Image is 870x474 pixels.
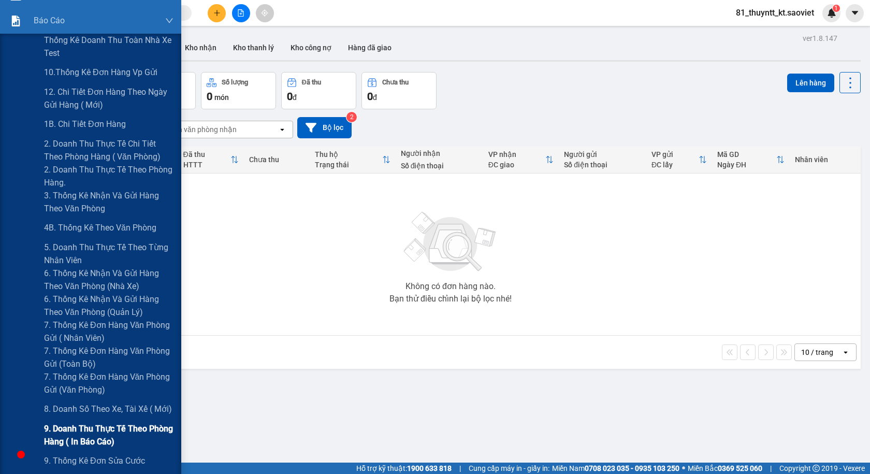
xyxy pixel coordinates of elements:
span: down [165,17,173,25]
div: Số lượng [222,79,248,86]
img: solution-icon [10,16,21,26]
span: 7. Thống kê đơn hàng văn phòng gửi (toàn bộ) [44,344,173,370]
span: 0 [287,90,293,103]
img: icon-new-feature [827,8,836,18]
span: | [459,463,461,474]
button: Kho công nợ [282,35,340,60]
span: món [214,93,229,102]
span: file-add [237,9,244,17]
div: Đã thu [183,150,230,159]
button: Bộ lọc [297,117,352,138]
th: Toggle SortBy [178,146,244,174]
span: 81_thuyntt_kt.saoviet [728,6,822,19]
div: Bạn thử điều chỉnh lại bộ lọc nhé! [389,295,512,303]
div: 10 / trang [801,347,833,357]
button: file-add [232,4,250,22]
div: HTTT [183,161,230,169]
sup: 2 [346,112,357,122]
th: Toggle SortBy [310,146,396,174]
span: 10.Thống kê đơn hàng vp gửi [44,66,157,79]
span: caret-down [850,8,860,18]
div: Mã GD [717,150,776,159]
div: Người gửi [564,150,641,159]
strong: 1900 633 818 [407,464,452,472]
button: Kho thanh lý [225,35,282,60]
span: Thống kê doanh thu toàn nhà xe test [44,34,173,60]
span: Miền Bắc [688,463,762,474]
button: Số lượng0món [201,72,276,109]
span: 2. Doanh thu thực tế chi tiết theo phòng hàng ( văn phòng) [44,137,173,163]
span: copyright [813,465,820,472]
button: Lên hàng [787,74,834,92]
span: 9. Doanh thu thực tế theo phòng hàng ( in báo cáo) [44,422,173,448]
div: Ngày ĐH [717,161,776,169]
span: plus [213,9,221,17]
span: aim [261,9,268,17]
button: caret-down [846,4,864,22]
span: 8. Doanh số theo xe, tài xế ( mới) [44,403,172,415]
span: 6. Thống kê nhận và gửi hàng theo văn phòng (nhà xe) [44,267,173,293]
span: 4B. Thống kê theo văn phòng [44,221,156,234]
th: Toggle SortBy [646,146,712,174]
div: VP nhận [488,150,546,159]
button: Chưa thu0đ [361,72,437,109]
span: 0 [207,90,212,103]
span: ⚪️ [682,466,685,470]
span: đ [373,93,377,102]
strong: 0369 525 060 [718,464,762,472]
button: aim [256,4,274,22]
div: Người nhận [401,149,478,157]
strong: 0708 023 035 - 0935 103 250 [585,464,679,472]
span: 6. Thống kê nhận và gửi hàng theo văn phòng (quản lý) [44,293,173,319]
img: svg+xml;base64,PHN2ZyBjbGFzcz0ibGlzdC1wbHVnX19zdmciIHhtbG5zPSJodHRwOi8vd3d3LnczLm9yZy8yMDAwL3N2Zy... [399,206,502,278]
th: Toggle SortBy [483,146,559,174]
button: Kho nhận [177,35,225,60]
div: Chưa thu [249,155,304,164]
div: Trạng thái [315,161,382,169]
svg: open [842,348,850,356]
sup: 1 [833,5,840,12]
span: 5. Doanh thu thực tế theo từng nhân viên [44,241,173,267]
span: Hỗ trợ kỹ thuật: [356,463,452,474]
span: 7. Thống kê đơn hàng văn phòng gửi (văn phòng) [44,370,173,396]
button: Hàng đã giao [340,35,400,60]
div: Số điện thoại [401,162,478,170]
span: 2. Doanh thu thực tế theo phòng hàng. [44,163,173,189]
div: Chưa thu [382,79,409,86]
div: Thu hộ [315,150,382,159]
span: 0 [367,90,373,103]
button: plus [208,4,226,22]
div: ver 1.8.147 [803,33,837,44]
div: ĐC lấy [651,161,699,169]
span: | [770,463,772,474]
button: Đã thu0đ [281,72,356,109]
div: Không có đơn hàng nào. [405,282,496,291]
span: 9. Thống kê đơn sửa cước [44,454,145,467]
span: Báo cáo [34,14,65,27]
span: 1B. Chi tiết đơn hàng [44,118,126,131]
span: 7. Thống kê đơn hàng văn phòng gửi ( Nhân viên) [44,319,173,344]
span: Miền Nam [552,463,679,474]
div: Số điện thoại [564,161,641,169]
th: Toggle SortBy [712,146,790,174]
span: 12. Chi tiết đơn hàng theo ngày gửi hàng ( mới) [44,85,173,111]
div: VP gửi [651,150,699,159]
span: đ [293,93,297,102]
span: Cung cấp máy in - giấy in: [469,463,549,474]
div: Chọn văn phòng nhận [165,124,237,135]
span: 1 [834,5,838,12]
div: Nhân viên [795,155,856,164]
span: 3. Thống kê nhận và gửi hàng theo văn phòng [44,189,173,215]
svg: open [278,125,286,134]
div: ĐC giao [488,161,546,169]
div: Đã thu [302,79,321,86]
